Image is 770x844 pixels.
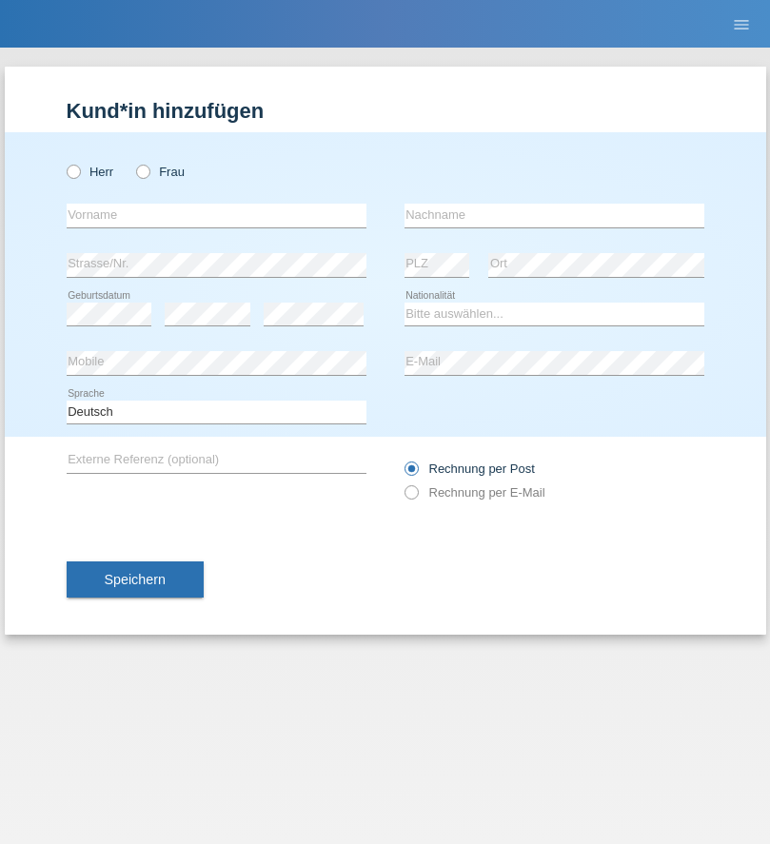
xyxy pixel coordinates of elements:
[405,485,545,500] label: Rechnung per E-Mail
[732,15,751,34] i: menu
[67,165,79,177] input: Herr
[136,165,148,177] input: Frau
[405,485,417,509] input: Rechnung per E-Mail
[67,99,704,123] h1: Kund*in hinzufügen
[722,18,760,29] a: menu
[67,561,204,598] button: Speichern
[405,461,535,476] label: Rechnung per Post
[67,165,114,179] label: Herr
[105,572,166,587] span: Speichern
[405,461,417,485] input: Rechnung per Post
[136,165,185,179] label: Frau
